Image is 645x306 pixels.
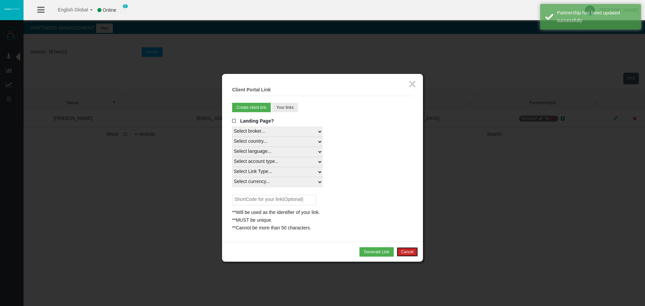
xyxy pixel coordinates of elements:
[232,87,271,92] b: Client Portal Link
[121,7,126,14] img: user_small.png
[3,8,20,10] img: logo.svg
[123,4,128,8] span: 0
[232,224,413,232] div: **Cannot be more than 50 characters.
[103,7,116,13] span: Online
[232,216,413,224] div: **MUST be unique.
[232,195,316,205] input: ShortCode for your link(Optional)
[232,103,271,112] button: Create client link
[232,209,413,216] div: **Will be used as the identifier of your link.
[272,103,298,112] button: Your links
[240,118,274,124] span: Landing Page?
[397,247,418,257] button: Cancel
[408,77,416,91] button: ×
[49,7,88,12] span: English Global
[557,9,636,25] div: Partnership has beed updated successfully
[359,247,393,257] button: Generate Link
